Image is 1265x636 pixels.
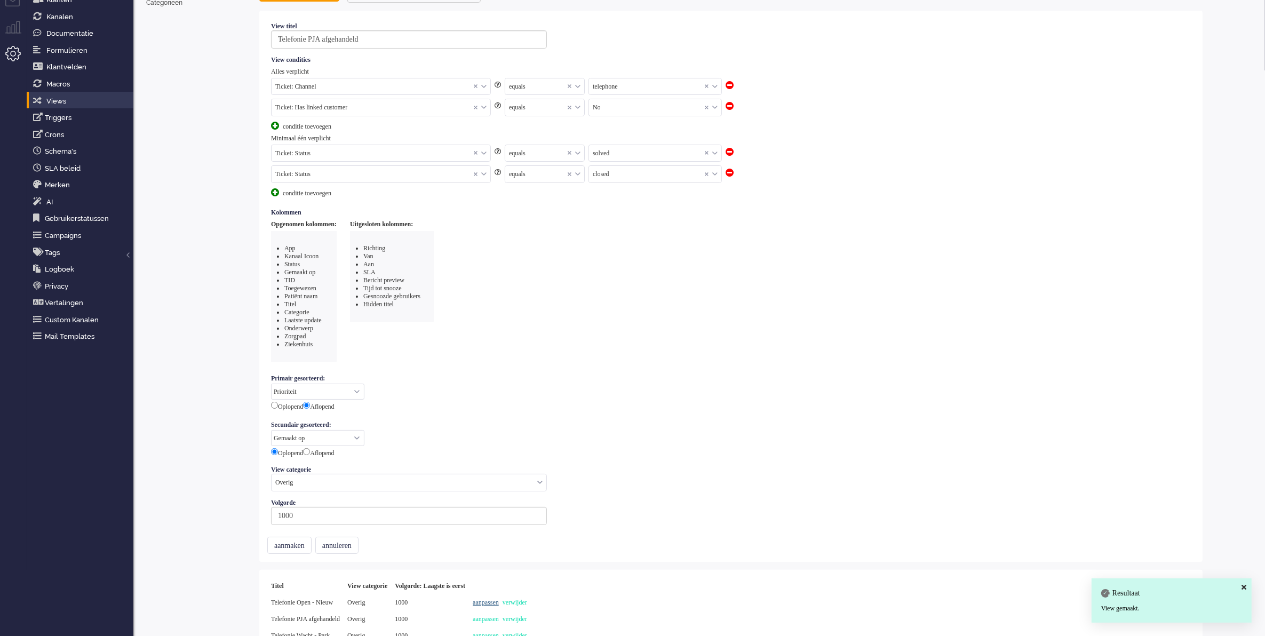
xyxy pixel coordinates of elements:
span: Kanaal Icoon [284,252,319,260]
span: Status [284,260,300,268]
span: Documentatie [46,29,93,37]
span: Hidden titel [363,300,394,308]
span: App [284,244,296,252]
label: Secundair gesorteerd: [271,419,335,430]
label: View titel [271,22,301,30]
a: Campaigns [31,229,133,241]
a: Schema's [31,145,133,157]
span: Telefonie PJA afgehandeld [271,615,340,623]
a: Triggers [31,112,133,123]
div: conditie toevoegen [271,122,351,131]
span: AI [46,198,53,206]
span: Tijd tot snooze [363,284,402,292]
div: Titel [267,578,344,594]
span: Klantvelden [46,63,86,71]
span: Laatste update [284,316,322,324]
button: aanmaken [267,537,312,554]
li: Supervisor menu [5,21,29,45]
span: SLA [363,268,376,276]
span: Macros [46,80,70,88]
a: Custom Kanalen [31,314,133,325]
h4: Resultaat [1101,589,1242,597]
a: Privacy [31,280,133,292]
label: Kolommen [271,209,305,217]
a: Crons [31,129,133,140]
a: Gebruikerstatussen [31,212,133,224]
label: View condities [271,56,314,64]
li: Admin menu [5,46,29,70]
span: Telefonie Open - Nieuw [271,599,333,606]
a: Mail Templates [31,330,133,342]
a: Klantvelden [31,61,133,73]
span: Onderwerp [284,324,313,332]
span: Titel [284,300,296,308]
label: Uitgesloten kolommen: [350,220,413,228]
label: Primair gesorteerd: [271,373,329,384]
div: View gemaakt. [1101,604,1242,613]
a: Views [31,95,133,107]
button: annuleren [315,537,359,554]
a: Tags [31,247,133,258]
span: Zorgpad [284,332,306,340]
div: Alles verplicht [271,68,1191,76]
span: Categorie [284,308,309,316]
div: View categorie [344,578,391,594]
div: Oplopend Aflopend [271,400,1191,412]
a: verwijder [503,599,527,606]
label: Opgenomen kolommen: [271,220,337,228]
span: Richting [363,244,385,252]
a: Merken [31,179,133,190]
span: Aan [363,260,374,268]
span: 1000 [395,599,408,606]
span: Formulieren [46,46,87,54]
span: 1000 [395,615,408,623]
label: View categorie [271,466,315,474]
a: Logboek [31,263,133,275]
a: Formulieren [31,44,133,56]
span: Gemaakt op [284,268,315,276]
div: conditie toevoegen [271,188,351,197]
label: Volgorde [271,499,299,507]
span: Kanalen [46,13,73,21]
span: Gesnoozde gebruikers [363,292,420,300]
span: Overig [347,615,365,623]
a: Macros [31,78,133,90]
span: Ziekenhuis [284,340,313,348]
span: Toegewezen [284,284,316,292]
a: SLA beleid [31,162,133,174]
a: verwijder [503,615,527,623]
a: Vertalingen [31,297,133,308]
a: Kanalen [31,11,133,22]
span: TID [284,276,295,284]
span: Bericht preview [363,276,404,284]
a: Documentatie [31,27,133,39]
div: Oplopend Aflopend [271,446,1191,458]
a: Ai [31,196,133,208]
span: Overig [347,599,365,606]
div: Volgorde: Laagste is eerst [391,578,469,594]
span: Van [363,252,373,260]
a: aanpassen [473,615,499,623]
a: aanpassen [473,599,499,606]
div: Minimaal één verplicht [271,134,1191,142]
span: Patiënt naam [284,292,317,300]
span: Views [46,97,66,105]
